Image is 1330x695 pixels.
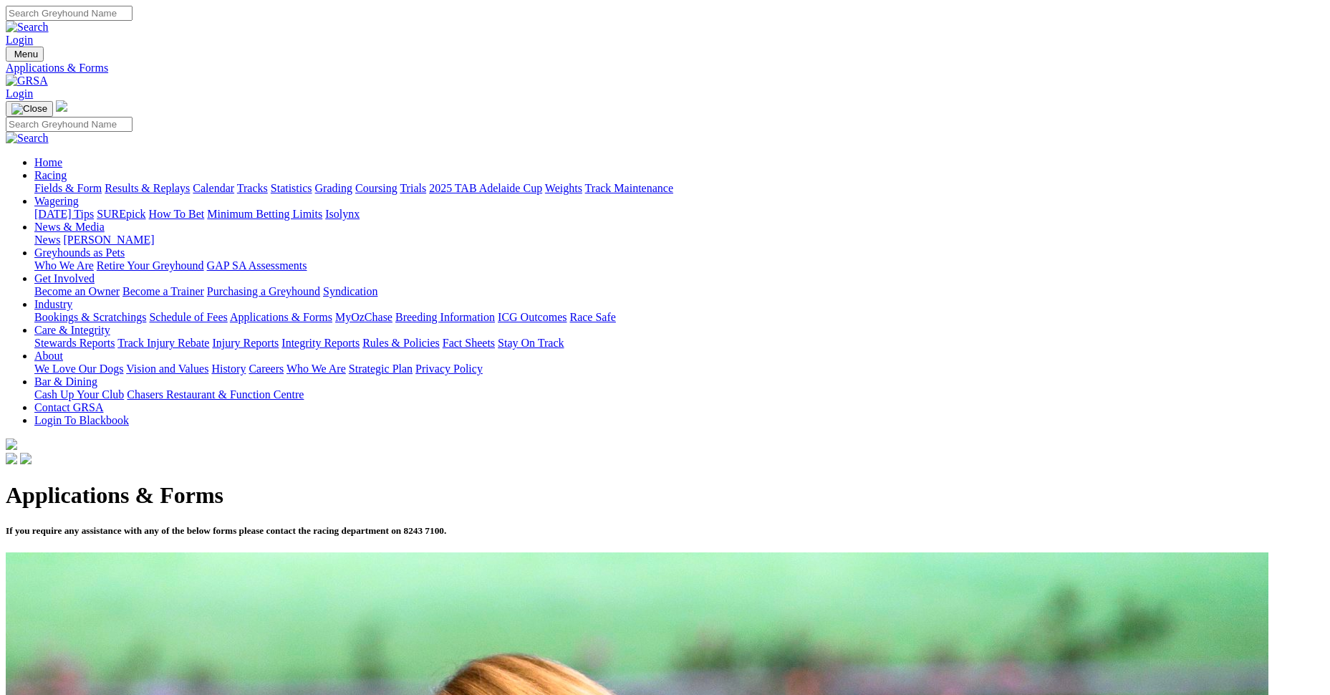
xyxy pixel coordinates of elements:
[127,388,304,401] a: Chasers Restaurant & Function Centre
[207,208,322,220] a: Minimum Betting Limits
[34,311,146,323] a: Bookings & Scratchings
[325,208,360,220] a: Isolynx
[34,156,62,168] a: Home
[6,6,132,21] input: Search
[415,363,483,375] a: Privacy Policy
[20,453,32,464] img: twitter.svg
[6,21,49,34] img: Search
[315,182,352,194] a: Grading
[6,438,17,450] img: logo-grsa-white.png
[105,182,190,194] a: Results & Replays
[34,337,115,349] a: Stewards Reports
[11,103,47,115] img: Close
[34,363,123,375] a: We Love Our Dogs
[149,208,205,220] a: How To Bet
[63,234,154,246] a: [PERSON_NAME]
[230,311,332,323] a: Applications & Forms
[126,363,208,375] a: Vision and Values
[34,363,1324,375] div: About
[207,259,307,272] a: GAP SA Assessments
[122,285,204,297] a: Become a Trainer
[443,337,495,349] a: Fact Sheets
[34,234,1324,246] div: News & Media
[355,182,397,194] a: Coursing
[569,311,615,323] a: Race Safe
[34,182,1324,195] div: Racing
[34,337,1324,350] div: Care & Integrity
[6,525,1324,537] h5: If you require any assistance with any of the below forms please contact the racing department on...
[6,34,33,46] a: Login
[34,208,1324,221] div: Wagering
[14,49,38,59] span: Menu
[6,132,49,145] img: Search
[34,324,110,336] a: Care & Integrity
[34,401,103,413] a: Contact GRSA
[207,285,320,297] a: Purchasing a Greyhound
[395,311,495,323] a: Breeding Information
[34,208,94,220] a: [DATE] Tips
[34,259,94,272] a: Who We Are
[34,221,105,233] a: News & Media
[6,453,17,464] img: facebook.svg
[429,182,542,194] a: 2025 TAB Adelaide Cup
[6,75,48,87] img: GRSA
[149,311,227,323] a: Schedule of Fees
[34,182,102,194] a: Fields & Form
[6,117,132,132] input: Search
[6,87,33,100] a: Login
[400,182,426,194] a: Trials
[34,234,60,246] a: News
[34,169,67,181] a: Racing
[97,259,204,272] a: Retire Your Greyhound
[117,337,209,349] a: Track Injury Rebate
[34,375,97,388] a: Bar & Dining
[362,337,440,349] a: Rules & Policies
[34,246,125,259] a: Greyhounds as Pets
[34,259,1324,272] div: Greyhounds as Pets
[271,182,312,194] a: Statistics
[286,363,346,375] a: Who We Are
[498,337,564,349] a: Stay On Track
[585,182,673,194] a: Track Maintenance
[34,272,95,284] a: Get Involved
[249,363,284,375] a: Careers
[281,337,360,349] a: Integrity Reports
[34,388,124,401] a: Cash Up Your Club
[34,350,63,362] a: About
[34,311,1324,324] div: Industry
[34,388,1324,401] div: Bar & Dining
[34,285,120,297] a: Become an Owner
[335,311,392,323] a: MyOzChase
[6,47,44,62] button: Toggle navigation
[6,482,1324,509] h1: Applications & Forms
[193,182,234,194] a: Calendar
[34,414,129,426] a: Login To Blackbook
[349,363,413,375] a: Strategic Plan
[34,285,1324,298] div: Get Involved
[498,311,567,323] a: ICG Outcomes
[6,101,53,117] button: Toggle navigation
[323,285,377,297] a: Syndication
[6,62,1324,75] a: Applications & Forms
[34,195,79,207] a: Wagering
[212,337,279,349] a: Injury Reports
[237,182,268,194] a: Tracks
[34,298,72,310] a: Industry
[56,100,67,112] img: logo-grsa-white.png
[545,182,582,194] a: Weights
[211,363,246,375] a: History
[97,208,145,220] a: SUREpick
